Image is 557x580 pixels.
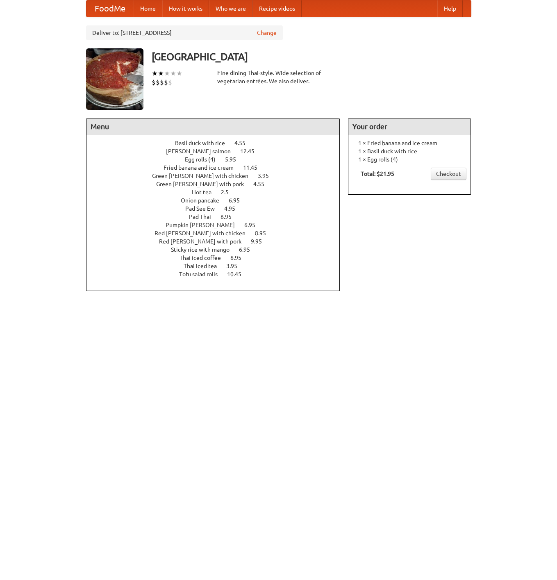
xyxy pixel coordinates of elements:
[175,140,233,146] span: Basil duck with rice
[152,173,257,179] span: Green [PERSON_NAME] with chicken
[185,205,223,212] span: Pad See Ew
[431,168,466,180] a: Checkout
[221,189,237,196] span: 2.5
[225,156,244,163] span: 5.95
[189,214,219,220] span: Pad Thai
[166,148,239,155] span: [PERSON_NAME] salmon
[185,205,250,212] a: Pad See Ew 4.95
[184,263,225,269] span: Thai iced tea
[164,164,242,171] span: Fried banana and ice cream
[217,69,340,85] div: Fine dining Thai-style. Wide selection of vegetarian entrées. We also deliver.
[176,69,182,78] li: ★
[155,230,281,237] a: Red [PERSON_NAME] with chicken 8.95
[179,271,257,277] a: Tofu salad rolls 10.45
[258,173,277,179] span: 3.95
[152,48,471,65] h3: [GEOGRAPHIC_DATA]
[230,255,250,261] span: 6.95
[160,78,164,87] li: $
[86,0,134,17] a: FoodMe
[240,148,263,155] span: 12.45
[170,69,176,78] li: ★
[175,140,261,146] a: Basil duck with rice 4.55
[162,0,209,17] a: How it works
[192,189,220,196] span: Hot tea
[152,78,156,87] li: $
[257,29,277,37] a: Change
[180,255,257,261] a: Thai iced coffee 6.95
[253,181,273,187] span: 4.55
[155,230,254,237] span: Red [PERSON_NAME] with chicken
[185,156,224,163] span: Egg rolls (4)
[226,263,246,269] span: 3.95
[179,271,226,277] span: Tofu salad rolls
[152,69,158,78] li: ★
[189,214,247,220] a: Pad Thai 6.95
[185,156,251,163] a: Egg rolls (4) 5.95
[166,222,271,228] a: Pumpkin [PERSON_NAME] 6.95
[255,230,274,237] span: 8.95
[244,222,264,228] span: 6.95
[86,118,340,135] h4: Menu
[252,0,302,17] a: Recipe videos
[164,69,170,78] li: ★
[159,238,250,245] span: Red [PERSON_NAME] with pork
[361,171,394,177] b: Total: $21.95
[152,173,284,179] a: Green [PERSON_NAME] with chicken 3.95
[209,0,252,17] a: Who we are
[166,222,243,228] span: Pumpkin [PERSON_NAME]
[166,148,270,155] a: [PERSON_NAME] salmon 12.45
[229,197,248,204] span: 6.95
[134,0,162,17] a: Home
[158,69,164,78] li: ★
[243,164,266,171] span: 11.45
[181,197,255,204] a: Onion pancake 6.95
[164,164,273,171] a: Fried banana and ice cream 11.45
[168,78,172,87] li: $
[171,246,238,253] span: Sticky rice with mango
[180,255,229,261] span: Thai iced coffee
[221,214,240,220] span: 6.95
[227,271,250,277] span: 10.45
[234,140,254,146] span: 4.55
[251,238,270,245] span: 9.95
[156,181,280,187] a: Green [PERSON_NAME] with pork 4.55
[192,189,244,196] a: Hot tea 2.5
[159,238,277,245] a: Red [PERSON_NAME] with pork 9.95
[239,246,258,253] span: 6.95
[352,155,466,164] li: 1 × Egg rolls (4)
[86,48,143,110] img: angular.jpg
[437,0,463,17] a: Help
[164,78,168,87] li: $
[348,118,471,135] h4: Your order
[171,246,265,253] a: Sticky rice with mango 6.95
[156,78,160,87] li: $
[181,197,227,204] span: Onion pancake
[224,205,243,212] span: 4.95
[184,263,252,269] a: Thai iced tea 3.95
[352,139,466,147] li: 1 × Fried banana and ice cream
[352,147,466,155] li: 1 × Basil duck with rice
[156,181,252,187] span: Green [PERSON_NAME] with pork
[86,25,283,40] div: Deliver to: [STREET_ADDRESS]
